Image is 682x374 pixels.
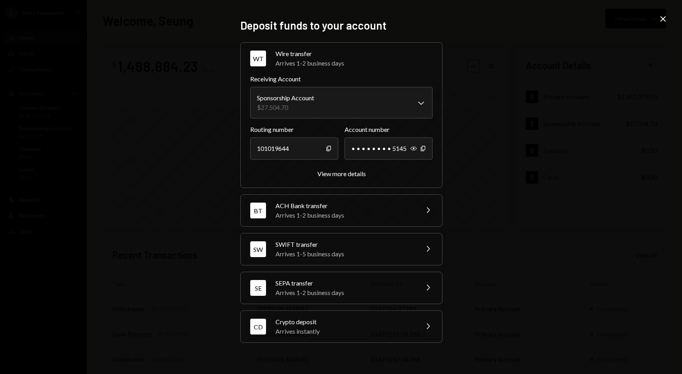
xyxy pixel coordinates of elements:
[250,280,266,296] div: SE
[275,288,414,297] div: Arrives 1-2 business days
[275,210,414,220] div: Arrives 1-2 business days
[275,278,414,288] div: SEPA transfer
[250,74,433,178] div: WTWire transferArrives 1-2 business days
[345,137,433,160] div: • • • • • • • • 5145
[241,233,442,265] button: SWSWIFT transferArrives 1-5 business days
[345,125,433,134] label: Account number
[250,87,433,118] button: Receiving Account
[241,272,442,304] button: SESEPA transferArrives 1-2 business days
[317,170,366,177] div: View more details
[241,43,442,74] button: WTWire transferArrives 1-2 business days
[250,203,266,218] div: BT
[250,74,433,84] label: Receiving Account
[275,240,414,249] div: SWIFT transfer
[275,201,414,210] div: ACH Bank transfer
[250,319,266,335] div: CD
[241,195,442,226] button: BTACH Bank transferArrives 1-2 business days
[250,137,338,160] div: 101019644
[317,170,366,178] button: View more details
[240,18,442,33] h2: Deposit funds to your account
[275,327,414,336] div: Arrives instantly
[275,249,414,259] div: Arrives 1-5 business days
[275,49,433,58] div: Wire transfer
[250,125,338,134] label: Routing number
[275,317,414,327] div: Crypto deposit
[250,51,266,66] div: WT
[241,311,442,342] button: CDCrypto depositArrives instantly
[250,241,266,257] div: SW
[275,58,433,68] div: Arrives 1-2 business days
